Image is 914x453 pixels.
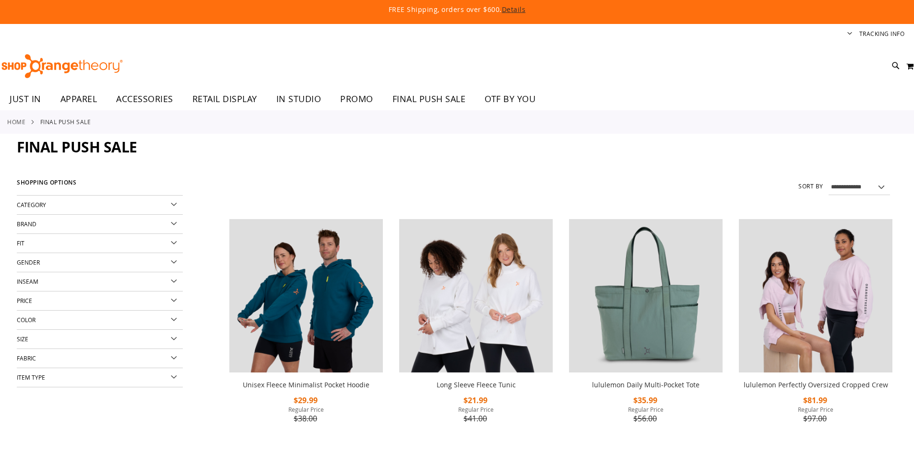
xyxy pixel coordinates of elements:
[229,219,383,372] img: Unisex Fleece Minimalist Pocket Hoodie
[847,30,852,39] button: Account menu
[592,380,700,389] a: lululemon Daily Multi-Pocket Tote
[394,214,558,450] div: product
[276,88,321,110] span: IN STUDIO
[739,219,892,372] img: lululemon Perfectly Oversized Cropped Crew
[17,201,46,209] span: Category
[17,137,137,157] span: FINAL PUSH SALE
[17,220,36,228] span: Brand
[399,406,553,413] span: Regular Price
[17,175,183,196] strong: Shopping Options
[17,373,45,381] span: Item Type
[803,413,828,424] span: $97.00
[40,117,91,126] strong: FINAL PUSH SALE
[294,395,319,406] span: $29.99
[739,406,892,413] span: Regular Price
[17,349,183,368] div: Fabric
[392,88,466,110] span: FINAL PUSH SALE
[267,88,331,110] a: IN STUDIO
[17,258,40,266] span: Gender
[17,330,183,349] div: Size
[734,214,897,450] div: product
[463,413,488,424] span: $41.00
[331,88,383,110] a: PROMO
[633,395,659,406] span: $35.99
[463,395,489,406] span: $21.99
[17,311,183,330] div: Color
[633,413,658,424] span: $56.00
[399,219,553,372] img: Product image for Fleece Long Sleeve
[17,354,36,362] span: Fabric
[569,219,723,372] img: lululemon Daily Multi-Pocket Tote
[17,234,183,253] div: Fit
[340,88,373,110] span: PROMO
[60,88,97,110] span: APPAREL
[17,253,183,272] div: Gender
[17,316,36,324] span: Color
[10,88,41,110] span: JUST IN
[169,5,745,14] p: FREE Shipping, orders over $600.
[294,413,319,424] span: $38.00
[229,406,383,413] span: Regular Price
[803,395,829,406] span: $81.99
[7,117,25,126] a: Home
[17,368,183,387] div: Item Type
[564,214,727,450] div: product
[485,88,535,110] span: OTF BY YOU
[116,88,173,110] span: ACCESSORIES
[17,272,183,291] div: Inseam
[107,88,183,110] a: ACCESSORIES
[502,5,526,14] a: Details
[243,380,369,389] a: Unisex Fleece Minimalist Pocket Hoodie
[798,182,823,190] label: Sort By
[17,297,32,304] span: Price
[17,196,183,215] div: Category
[739,219,892,374] a: lululemon Perfectly Oversized Cropped Crew
[17,335,28,343] span: Size
[17,278,38,285] span: Inseam
[399,219,553,374] a: Product image for Fleece Long Sleeve
[229,219,383,374] a: Unisex Fleece Minimalist Pocket Hoodie
[475,88,545,110] a: OTF BY YOU
[17,239,24,247] span: Fit
[569,406,723,413] span: Regular Price
[192,88,257,110] span: RETAIL DISPLAY
[183,88,267,110] a: RETAIL DISPLAY
[859,30,905,38] a: Tracking Info
[569,219,723,374] a: lululemon Daily Multi-Pocket Tote
[17,215,183,234] div: Brand
[383,88,475,110] a: FINAL PUSH SALE
[437,380,516,389] a: Long Sleeve Fleece Tunic
[51,88,107,110] a: APPAREL
[225,214,388,450] div: product
[744,380,888,389] a: lululemon Perfectly Oversized Cropped Crew
[17,291,183,311] div: Price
